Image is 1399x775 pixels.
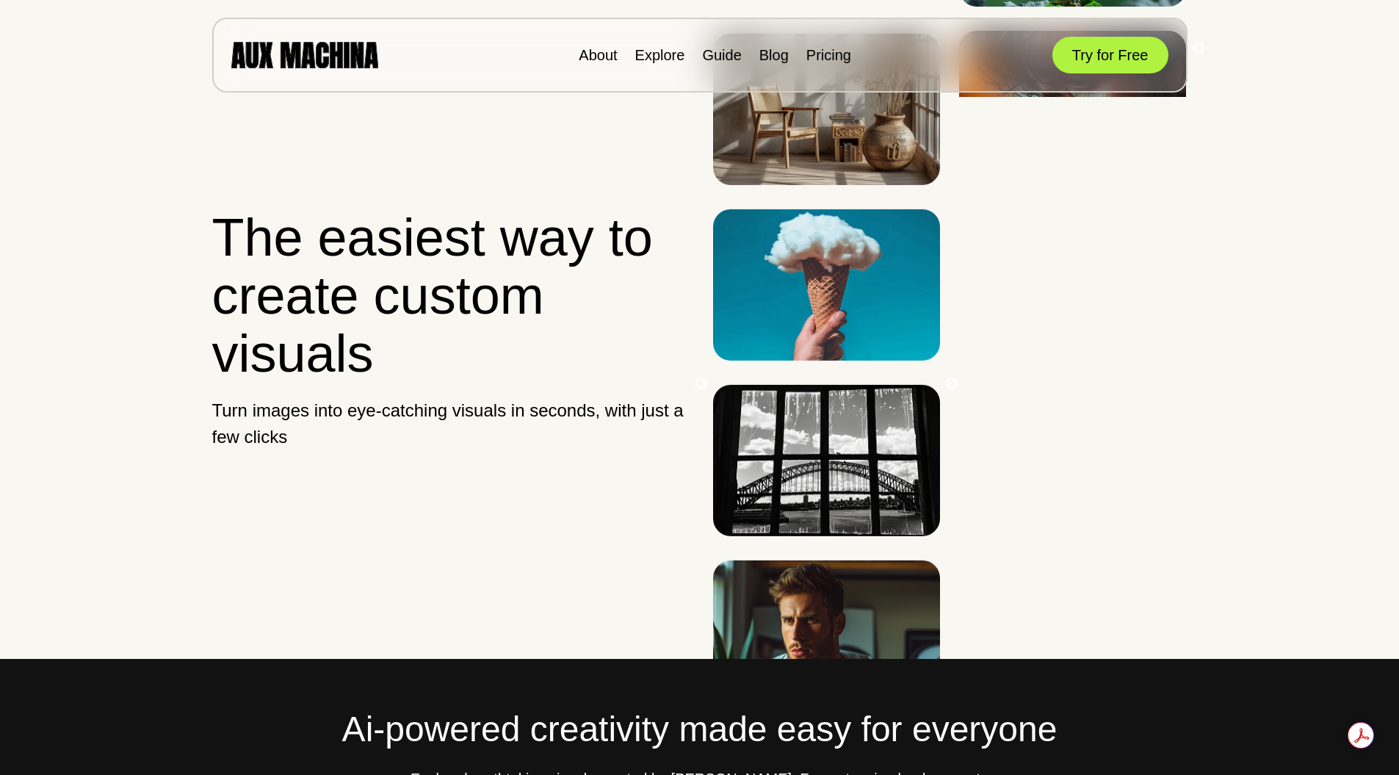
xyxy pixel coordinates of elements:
[212,209,687,383] h1: The easiest way to create custom visuals
[635,47,685,63] a: Explore
[944,377,959,392] button: Next
[702,47,741,63] a: Guide
[694,377,709,392] button: Previous
[713,34,940,185] img: Image
[1052,37,1168,73] button: Try for Free
[212,703,1187,756] h2: Ai-powered creativity made easy for everyone
[759,47,789,63] a: Blog
[231,42,378,68] img: AUX MACHINA
[579,47,617,63] a: About
[713,209,940,361] img: Image
[713,385,940,536] img: Image
[806,47,851,63] a: Pricing
[713,560,940,712] img: Image
[212,397,687,450] p: Turn images into eye-catching visuals in seconds, with just a few clicks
